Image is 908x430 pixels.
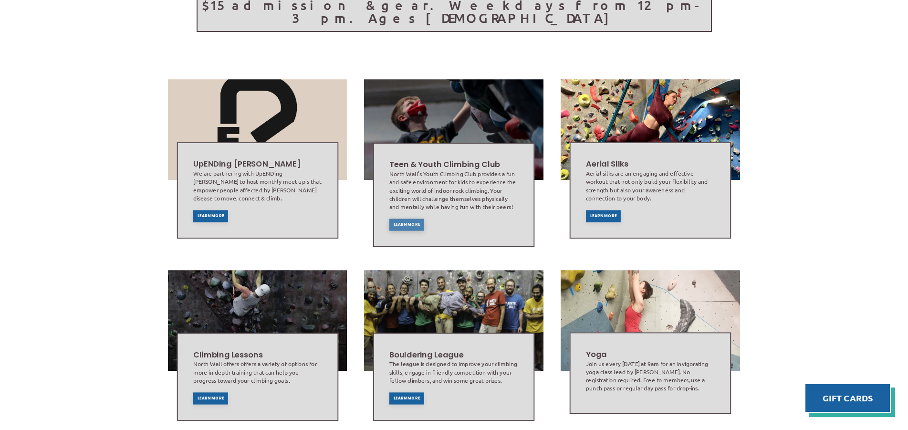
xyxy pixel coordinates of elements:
h2: Teen & Youth Climbing Club [389,159,518,170]
a: Learn More [389,219,424,231]
h2: Climbing Lessons [193,349,322,360]
div: Join us every [DATE] at 9am for an invigorating yoga class lead by [PERSON_NAME]. No registration... [586,360,715,392]
a: Learn More [193,393,228,405]
div: North Wall offers offers a variety of options for more in depth training that can help you progre... [193,360,322,385]
h2: Aerial Silks [586,159,715,170]
img: Image [561,270,740,371]
a: Learn More [193,210,228,222]
a: Learn More [586,210,621,222]
span: Learn More [197,214,224,218]
div: North Wall’s Youth Climbing Club provides a fun and safe environment for kids to experience the e... [389,170,518,210]
div: We are partnering with UpENDing [PERSON_NAME] to host monthly meet-up's that empower people affec... [193,169,322,202]
img: Image [167,270,347,371]
span: Learn More [394,397,420,400]
span: Learn More [197,397,224,400]
img: Image [560,79,741,180]
div: Aerial silks are an engaging and effective workout that not only build your flexibility and stren... [586,169,715,202]
span: Learn More [394,223,420,227]
h2: Bouldering League [389,349,518,360]
h2: Yoga [586,349,715,360]
div: The league is designed to improve your climbing skills, engage in friendly competition with your ... [389,360,518,385]
img: Image [167,79,347,180]
img: Image [364,270,543,371]
a: Learn More [389,393,424,405]
img: Image [364,79,543,180]
h2: UpENDing [PERSON_NAME] [193,159,322,170]
span: Learn More [590,214,617,218]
